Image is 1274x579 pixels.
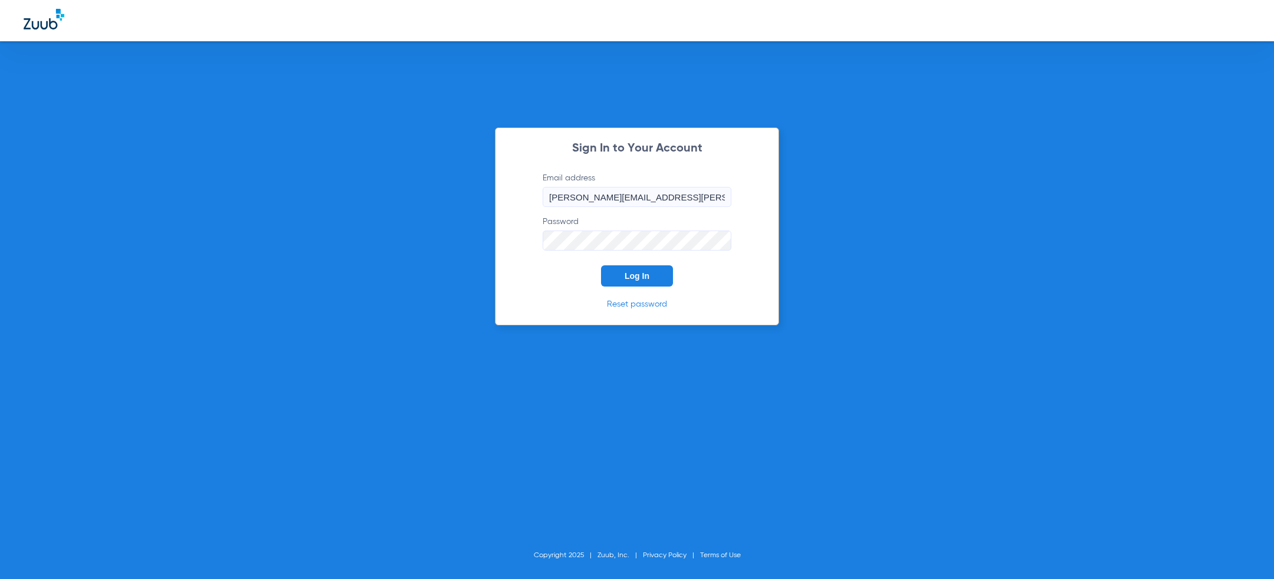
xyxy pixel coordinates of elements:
label: Email address [543,172,731,207]
input: Password [543,231,731,251]
li: Zuub, Inc. [597,550,643,561]
input: Email address [543,187,731,207]
li: Copyright 2025 [534,550,597,561]
a: Reset password [607,300,667,308]
a: Terms of Use [700,552,741,559]
label: Password [543,216,731,251]
a: Privacy Policy [643,552,687,559]
span: Log In [625,271,649,281]
button: Log In [601,265,673,287]
h2: Sign In to Your Account [525,143,749,154]
img: Zuub Logo [24,9,64,29]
